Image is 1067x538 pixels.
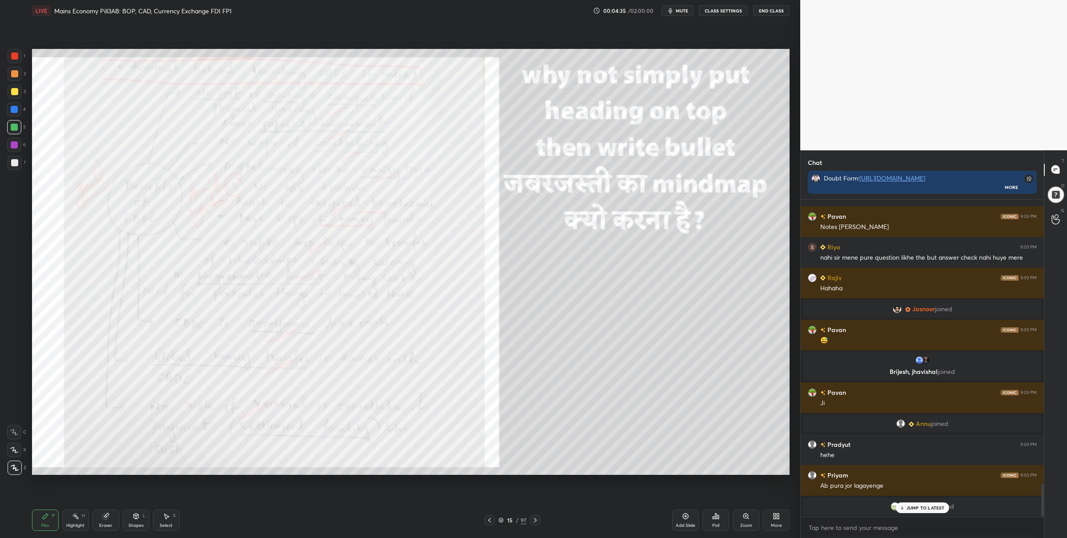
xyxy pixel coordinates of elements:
span: joined [935,305,952,313]
h6: Riya [826,242,840,252]
img: 12d115b898314e8890d0cc77518db8a0.jpg [808,212,817,221]
img: no-rating-badge.077c3623.svg [820,442,826,447]
h6: Pavan [826,325,846,334]
img: 12d115b898314e8890d0cc77518db8a0.jpg [808,325,817,334]
div: lol [820,192,1037,201]
p: Brijesh, jhavishal [808,368,1036,375]
img: f28c0176a0254bcc8e900ef39aea4cfd.jpg [893,305,902,313]
div: Pen [41,523,49,528]
img: 524f38e424474eb9a3513b83cc14c82e.jpg [915,356,924,365]
div: 9:03 PM [1020,275,1037,280]
img: iconic-dark.1390631f.png [1001,327,1019,332]
div: X [7,443,26,457]
img: 901d7cc9836b470f9191c5b70cdcd8aa.jpg [808,273,817,282]
div: Zoom [740,523,752,528]
img: iconic-dark.1390631f.png [1001,275,1019,280]
div: 9:03 PM [1020,442,1037,447]
h6: Pavan [826,388,846,397]
div: 5 [7,120,26,134]
div: Ab pura jor lagayenge [820,482,1037,490]
div: Doubt Form: [824,174,1005,182]
img: no-rating-badge.077c3623.svg [820,328,826,333]
img: default.png [896,419,905,428]
div: nahi sir mene pure question likhe the but answer check nahi huye mere [820,253,1037,262]
div: Shapes [128,523,144,528]
h4: Mains Economy Pill3AB: BOP, CAD, Currency Exchange FDI FPI [54,7,232,15]
span: mute [676,8,688,14]
div: 7 [8,156,26,170]
div: Highlight [66,523,84,528]
div: P [52,514,55,518]
div: 97 [521,516,526,524]
div: Z [8,461,26,475]
div: 3 [8,84,26,99]
div: More [1005,184,1018,190]
img: 12d115b898314e8890d0cc77518db8a0.jpg [808,388,817,397]
div: Notes [PERSON_NAME] [820,223,1037,232]
div: Add Slide [676,523,695,528]
div: Hahaha [820,284,1037,293]
img: Learner_Badge_beginner_1_8b307cf2a0.svg [909,421,914,426]
img: no-rating-badge.077c3623.svg [820,473,826,478]
div: S [173,514,176,518]
div: Poll [712,523,719,528]
p: T [1062,157,1064,164]
button: End Class [753,5,790,16]
div: 9:03 PM [1020,213,1037,219]
div: 1 [8,49,25,63]
div: 9:03 PM [1020,244,1037,249]
h6: Rajiv [826,273,842,282]
div: Select [160,523,172,528]
div: LIVE [32,5,51,16]
img: Learner_Badge_hustler_a18805edde.svg [905,306,911,312]
div: C [7,425,26,439]
div: hehe [820,451,1037,460]
div: L [143,514,145,518]
img: iconic-dark.1390631f.png [1001,472,1019,478]
img: default.png [808,440,817,449]
h6: Priyam [826,470,848,480]
img: default.png [808,470,817,479]
div: H [82,514,85,518]
div: Ji [820,399,1037,408]
p: Chat [801,151,829,174]
button: mute [662,5,694,16]
div: 4 [7,102,26,116]
img: 7249fec5473f4270932d6b216dc4f2a1.jpg [891,502,899,511]
button: CLASS SETTINGS [699,5,748,16]
p: JUMP TO LATEST [907,505,945,510]
img: Learner_Badge_beginner_1_8b307cf2a0.svg [820,245,826,250]
h6: Pavan [826,212,846,221]
span: Annu [916,420,931,427]
div: grid [801,200,1044,517]
div: 9:03 PM [1020,327,1037,332]
img: iconic-dark.1390631f.png [1001,389,1019,395]
div: 6 [7,138,26,152]
div: 9:03 PM [1020,472,1037,478]
img: no-rating-badge.077c3623.svg [820,390,826,395]
img: 61b68b19d8ab46a2acb88d9ea9b08795.98562433_3 [808,242,817,251]
div: 9:03 PM [1020,389,1037,395]
a: [URL][DOMAIN_NAME] [859,174,925,182]
span: joined [938,367,955,376]
h6: Pradyut [826,440,850,449]
img: 60d1215eb01f418a8ad72f0857a970c6.jpg [811,174,820,183]
p: G [1061,207,1064,214]
img: d7a542bad0e14991bf10fe9d7a3037af.jpg [921,356,930,365]
div: 2 [8,67,26,81]
img: no-rating-badge.077c3623.svg [820,214,826,219]
span: Jasnoor [912,305,935,313]
img: iconic-dark.1390631f.png [1001,213,1019,219]
div: 😅 [820,336,1037,345]
span: joined [931,420,948,427]
div: Eraser [99,523,112,528]
div: 15 [505,518,514,523]
img: Learner_Badge_beginner_1_8b307cf2a0.svg [820,275,826,281]
p: D [1061,182,1064,189]
div: / [516,518,519,523]
div: More [771,523,782,528]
